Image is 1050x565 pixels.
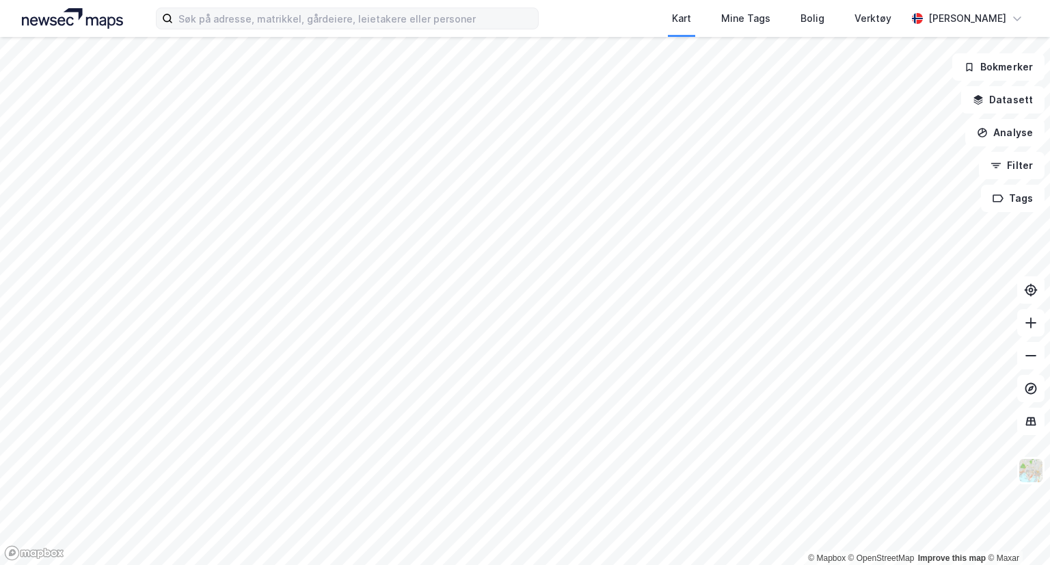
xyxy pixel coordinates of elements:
div: Verktøy [854,10,891,27]
img: logo.a4113a55bc3d86da70a041830d287a7e.svg [22,8,123,29]
div: [PERSON_NAME] [928,10,1006,27]
div: Kontrollprogram for chat [982,499,1050,565]
div: Bolig [800,10,824,27]
div: Mine Tags [721,10,770,27]
div: Kart [672,10,691,27]
input: Søk på adresse, matrikkel, gårdeiere, leietakere eller personer [173,8,538,29]
iframe: Chat Widget [982,499,1050,565]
